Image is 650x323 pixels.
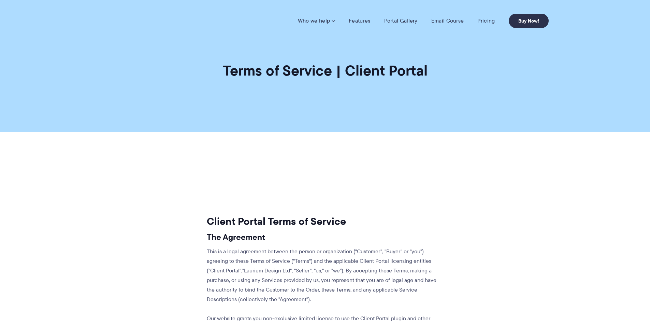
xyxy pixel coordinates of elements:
a: Email Course [431,17,464,24]
p: This is a legal agreement between the person or organization ("Customer", "Buyer" or "you") agree... [207,247,439,304]
a: Pricing [477,17,495,24]
h2: Client Portal Terms of Service [207,215,439,228]
a: Who we help [298,17,335,24]
a: Features [349,17,370,24]
a: Portal Gallery [384,17,418,24]
a: Buy Now! [509,14,549,28]
h1: Terms of Service | Client Portal [223,62,428,80]
h3: The Agreement [207,232,439,242]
